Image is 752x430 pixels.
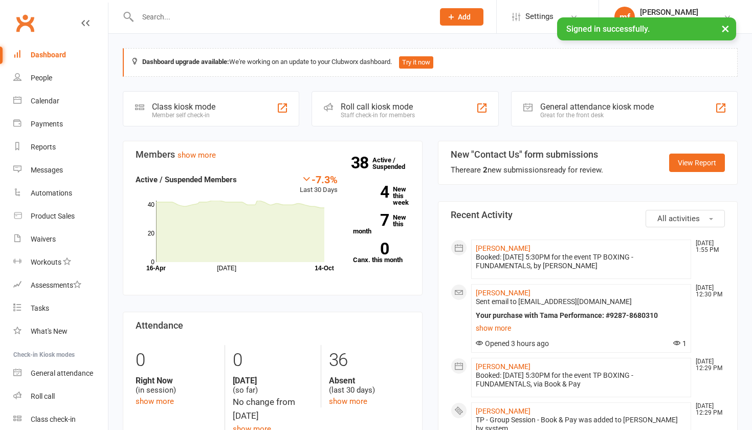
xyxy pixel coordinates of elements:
[476,297,632,306] span: Sent email to [EMAIL_ADDRESS][DOMAIN_NAME]
[691,358,724,372] time: [DATE] 12:29 PM
[13,274,108,297] a: Assessments
[566,24,650,34] span: Signed in successfully.
[31,120,63,128] div: Payments
[353,241,389,256] strong: 0
[673,339,687,348] span: 1
[329,397,367,406] a: show more
[476,407,530,415] a: [PERSON_NAME]
[451,210,725,220] h3: Recent Activity
[476,371,687,389] div: Booked: [DATE] 5:30PM for the event TP BOXING - FUNDAMENTALS, via Book & Pay
[13,113,108,136] a: Payments
[31,258,61,266] div: Workouts
[31,212,75,220] div: Product Sales
[657,214,700,223] span: All activities
[233,376,314,385] strong: [DATE]
[12,10,38,36] a: Clubworx
[13,44,108,67] a: Dashboard
[152,112,215,119] div: Member self check-in
[152,102,215,112] div: Class kiosk mode
[458,13,471,21] span: Add
[136,397,174,406] a: show more
[341,112,415,119] div: Staff check-in for members
[136,149,410,160] h3: Members
[13,385,108,408] a: Roll call
[31,369,93,377] div: General attendance
[31,327,68,335] div: What's New
[351,155,372,170] strong: 38
[329,345,410,376] div: 36
[716,17,735,39] button: ×
[399,56,433,69] button: Try it now
[476,244,530,252] a: [PERSON_NAME]
[13,90,108,113] a: Calendar
[13,362,108,385] a: General attendance kiosk mode
[13,67,108,90] a: People
[476,339,549,348] span: Opened 3 hours ago
[31,189,72,197] div: Automations
[300,174,338,185] div: -7.3%
[300,174,338,196] div: Last 30 Days
[136,175,237,184] strong: Active / Suspended Members
[451,149,603,160] h3: New "Contact Us" form submissions
[476,362,530,371] a: [PERSON_NAME]
[540,102,654,112] div: General attendance kiosk mode
[329,376,410,395] div: (last 30 days)
[13,297,108,320] a: Tasks
[540,112,654,119] div: Great for the front desk
[476,311,687,320] div: Your purchase with Tama Performance: #9287-8680310
[123,48,738,77] div: We're working on an update to your Clubworx dashboard.
[353,184,389,200] strong: 4
[136,376,217,395] div: (in session)
[329,376,410,385] strong: Absent
[13,136,108,159] a: Reports
[135,10,427,24] input: Search...
[31,304,49,312] div: Tasks
[142,58,229,66] strong: Dashboard upgrade available:
[691,240,724,253] time: [DATE] 1:55 PM
[476,253,687,270] div: Booked: [DATE] 5:30PM for the event TP BOXING - FUNDAMENTALS, by [PERSON_NAME]
[669,154,725,172] a: View Report
[13,228,108,251] a: Waivers
[614,7,635,27] div: mf
[233,376,314,395] div: (so far)
[341,102,415,112] div: Roll call kiosk mode
[353,214,410,234] a: 7New this month
[31,51,66,59] div: Dashboard
[691,403,724,416] time: [DATE] 12:29 PM
[13,159,108,182] a: Messages
[640,17,701,26] div: Tama Performance
[178,150,216,160] a: show more
[451,164,603,176] div: There are new submissions ready for review.
[136,376,217,385] strong: Right Now
[233,395,314,423] div: No change from [DATE]
[31,235,56,243] div: Waivers
[136,345,217,376] div: 0
[13,182,108,205] a: Automations
[646,210,725,227] button: All activities
[525,5,554,28] span: Settings
[31,143,56,151] div: Reports
[476,321,687,335] a: show more
[31,415,76,423] div: Class check-in
[31,281,81,289] div: Assessments
[13,205,108,228] a: Product Sales
[136,320,410,331] h3: Attendance
[31,74,52,82] div: People
[31,97,59,105] div: Calendar
[440,8,483,26] button: Add
[31,392,55,400] div: Roll call
[353,186,410,206] a: 4New this week
[483,165,488,175] strong: 2
[691,285,724,298] time: [DATE] 12:30 PM
[476,289,530,297] a: [PERSON_NAME]
[353,243,410,263] a: 0Canx. this month
[372,149,417,178] a: 38Active / Suspended
[640,8,701,17] div: [PERSON_NAME]
[13,251,108,274] a: Workouts
[353,212,389,228] strong: 7
[13,320,108,343] a: What's New
[31,166,63,174] div: Messages
[233,345,314,376] div: 0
